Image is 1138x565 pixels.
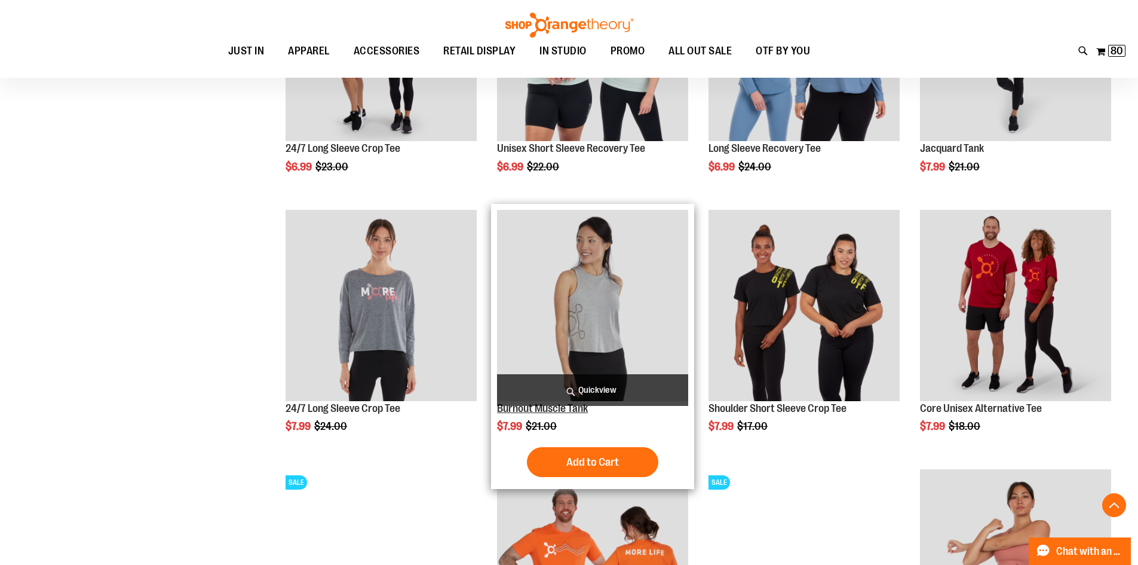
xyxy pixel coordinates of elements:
a: 24/7 Long Sleeve Crop Tee [286,402,400,414]
span: $7.99 [920,161,947,173]
img: Product image for Core Unisex Alternative Tee [920,210,1111,401]
span: $24.00 [738,161,773,173]
span: $24.00 [314,420,349,432]
a: Burnout Muscle Tank [497,402,588,414]
span: OTF BY YOU [756,38,810,65]
img: Product image for 24/7 Long Sleeve Crop Tee [286,210,477,401]
span: $21.00 [526,420,559,432]
span: Chat with an Expert [1056,546,1124,557]
a: Product image for Shoulder Short Sleeve Crop Tee [708,210,900,403]
span: APPAREL [288,38,330,65]
span: ALL OUT SALE [668,38,732,65]
span: JUST IN [228,38,265,65]
button: Add to Cart [527,447,658,477]
button: Back To Top [1102,493,1126,517]
a: Product image for Burnout Muscle Tank [497,210,688,403]
span: $7.99 [497,420,524,432]
a: Core Unisex Alternative Tee [920,402,1042,414]
span: $23.00 [315,161,350,173]
a: Jacquard Tank [920,142,984,154]
span: $17.00 [737,420,769,432]
a: Product image for 24/7 Long Sleeve Crop Tee [286,210,477,403]
span: ACCESSORIES [354,38,420,65]
span: Add to Cart [566,456,619,469]
img: Product image for Burnout Muscle Tank [497,210,688,401]
span: IN STUDIO [539,38,587,65]
span: PROMO [611,38,645,65]
span: $18.00 [949,420,982,432]
a: 24/7 Long Sleeve Crop Tee [286,142,400,154]
span: $6.99 [286,161,314,173]
span: 80 [1111,45,1123,57]
a: Unisex Short Sleeve Recovery Tee [497,142,645,154]
a: Quickview [497,374,688,406]
a: Shoulder Short Sleeve Crop Tee [708,402,846,414]
img: Product image for Shoulder Short Sleeve Crop Tee [708,210,900,401]
span: RETAIL DISPLAY [443,38,516,65]
img: Shop Orangetheory [504,13,635,38]
div: product [703,204,906,463]
a: Long Sleeve Recovery Tee [708,142,821,154]
span: $6.99 [708,161,737,173]
span: $7.99 [920,420,947,432]
span: $21.00 [949,161,981,173]
span: SALE [286,475,307,490]
div: product [914,204,1117,463]
span: SALE [708,475,730,490]
span: $7.99 [286,420,312,432]
span: $6.99 [497,161,525,173]
span: $22.00 [527,161,561,173]
span: $7.99 [708,420,735,432]
button: Chat with an Expert [1029,537,1131,565]
a: Product image for Core Unisex Alternative Tee [920,210,1111,403]
div: product [280,204,483,463]
div: product [491,204,694,490]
